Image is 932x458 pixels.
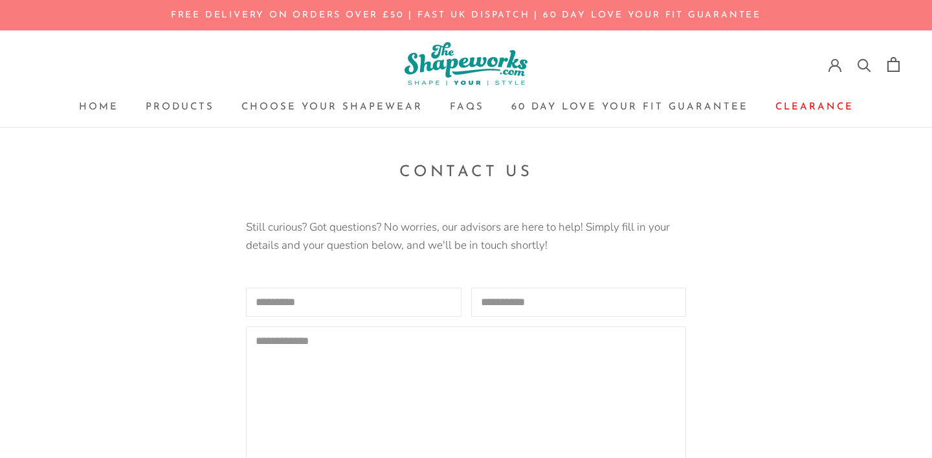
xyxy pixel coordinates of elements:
a: Search [858,58,871,71]
a: ClearanceClearance [775,102,854,112]
a: ProductsProducts [146,102,214,112]
a: HomeHome [79,102,118,112]
a: FAQsFAQs [450,102,484,112]
a: Choose your ShapewearChoose your Shapewear [241,102,423,112]
a: FREE DELIVERY ON ORDERS OVER £50 | FAST UK DISPATCH | 60 day LOVE YOUR FIT GUARANTEE [171,10,761,20]
img: The Shapeworks [405,42,527,86]
a: Open cart [887,57,900,72]
input: Your name [246,288,461,317]
a: 60 Day Love Your Fit Guarantee60 Day Love Your Fit Guarantee [511,102,748,112]
h1: Contact Us [52,160,880,186]
input: Your email [471,288,687,317]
